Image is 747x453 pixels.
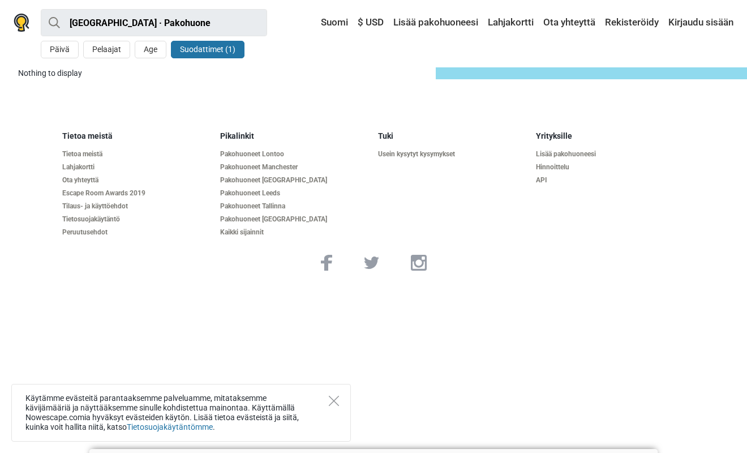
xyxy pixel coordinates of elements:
[62,202,211,211] a: Tilaus- ja käyttöehdot
[62,189,211,198] a: Escape Room Awards 2019
[313,19,321,27] img: Suomi
[83,41,130,58] button: Pelaajat
[355,12,387,33] a: $ USD
[62,228,211,237] a: Peruutusehdot
[666,12,733,33] a: Kirjaudu sisään
[171,41,244,58] button: Suodattimet (1)
[62,150,211,159] a: Tietoa meistä
[41,41,79,58] button: Päivä
[378,150,527,159] a: Usein kysytyt kysymykset
[378,131,527,141] h5: Tuki
[602,12,662,33] a: Rekisteröidy
[220,150,369,159] a: Pakohuoneet Lontoo
[220,202,369,211] a: Pakohuoneet Tallinna
[540,12,598,33] a: Ota yhteyttä
[14,14,29,32] img: Nowescape logo
[135,41,166,58] button: Age
[220,163,369,172] a: Pakohuoneet Manchester
[485,12,536,33] a: Lahjakortti
[536,150,685,159] a: Lisää pakohuoneesi
[11,384,351,442] div: Käytämme evästeitä parantaaksemme palveluamme, mitataksemme kävijämääriä ja näyttääksemme sinulle...
[220,228,369,237] a: Kaikki sijainnit
[18,67,427,79] div: Nothing to display
[536,176,685,185] a: API
[390,12,481,33] a: Lisää pakohuoneesi
[536,163,685,172] a: Hinnoittelu
[41,9,267,36] input: kokeile “London”
[220,215,369,224] a: Pakohuoneet [GEOGRAPHIC_DATA]
[329,396,339,406] button: Close
[127,422,213,431] a: Tietosuojakäytäntömme
[62,215,211,224] a: Tietosuojakäytäntö
[536,131,685,141] h5: Yrityksille
[220,176,369,185] a: Pakohuoneet [GEOGRAPHIC_DATA]
[62,163,211,172] a: Lahjakortti
[62,176,211,185] a: Ota yhteyttä
[62,131,211,141] h5: Tietoa meistä
[310,12,351,33] a: Suomi
[220,189,369,198] a: Pakohuoneet Leeds
[220,131,369,141] h5: Pikalinkit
